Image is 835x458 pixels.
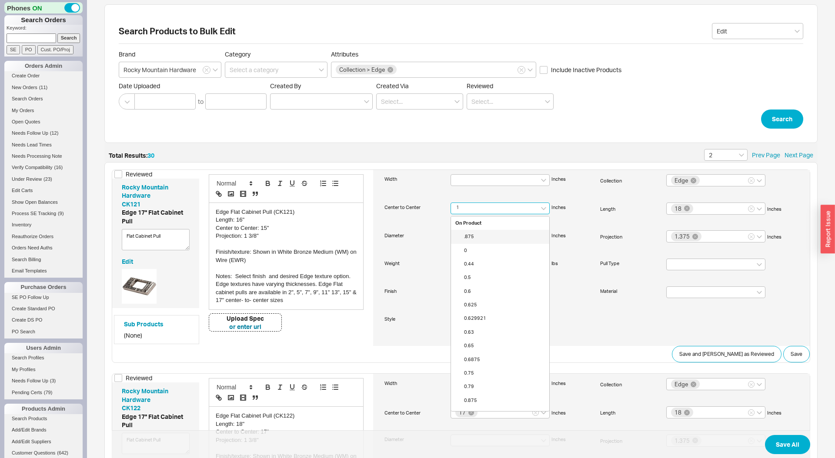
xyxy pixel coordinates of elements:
[43,176,52,182] span: ( 23 )
[122,183,168,208] a: Rocky Mountain HardwareCK121
[4,437,83,446] a: Add/Edit Suppliers
[600,234,666,240] div: Projection
[551,66,621,74] span: Include Inactive Products
[518,66,525,74] button: Attributes
[672,346,782,362] button: Save and [PERSON_NAME] as Reviewed
[398,65,404,75] input: Attributes
[675,206,681,212] span: 18
[545,100,550,103] svg: open menu
[675,233,690,239] span: 1.375
[4,175,83,184] a: Under Review(23)
[675,409,681,415] span: 18
[467,93,554,110] input: Select...
[772,114,792,124] span: Search
[451,216,549,230] div: On Product
[376,93,463,110] input: Select...
[4,140,83,149] a: Needs Lead Times
[216,216,357,224] div: Length: 16"
[600,206,666,212] div: Length
[451,257,549,271] div: 0.44
[216,208,357,216] div: Edge Flat Cabinet Pull (CK121)
[54,165,63,170] span: ( 16 )
[4,117,83,126] a: Open Quotes
[551,410,584,416] div: Inches
[122,258,133,265] a: Edit
[451,244,549,257] div: 0
[704,149,748,161] input: Select...
[4,2,83,13] div: Phones
[50,378,56,383] span: ( 3 )
[4,255,83,264] a: Search Billing
[4,243,83,252] a: Orders Need Auths
[4,414,83,423] a: Search Products
[551,260,584,267] div: lbs
[4,163,83,172] a: Verify Compatibility(16)
[4,106,83,115] a: My Orders
[225,50,250,58] span: Category
[776,439,799,450] span: Save All
[384,380,451,387] div: Width
[126,170,152,179] span: Reviewed
[331,50,358,58] span: Attributes
[12,176,42,182] span: Under Review
[675,381,688,387] span: Edge
[4,282,83,292] div: Purchase Orders
[4,94,83,103] a: Search Orders
[319,68,324,72] svg: open menu
[58,211,63,216] span: ( 9 )
[4,425,83,435] a: Add/Edit Brands
[216,248,357,264] div: Finish/texture: Shown in White Bronze Medium (WM) on Wire (EWR)
[384,204,451,211] div: Center to Center
[767,206,800,212] div: Inches
[122,229,190,250] textarea: Flat Cabinet Pull
[761,110,803,129] button: Search
[600,178,666,184] div: Collection
[126,374,152,382] span: Reviewed
[4,304,83,313] a: Create Standard PO
[451,325,549,339] div: 0.63
[114,170,122,178] input: Reviewed
[339,66,385,73] span: Collection > Edge
[122,208,190,225] div: Edge 17" Flat Cabinet Pull
[4,83,83,92] a: New Orders(11)
[216,412,357,420] div: Edge Flat Cabinet Pull (CK122)
[32,3,42,13] span: ON
[451,366,549,380] div: 0.75
[795,30,800,33] svg: open menu
[785,151,813,159] a: Next Page
[600,288,666,295] div: Material
[384,288,451,295] div: Finish
[12,85,37,90] span: New Orders
[12,211,56,216] span: Process SE Tracking
[216,224,357,232] div: Center to Center: 15"
[451,380,549,393] div: 0.79
[739,153,744,157] svg: open menu
[119,82,267,90] span: Date Uploaded
[451,394,549,407] div: 0.875
[12,130,48,136] span: Needs Follow Up
[551,380,584,387] div: Inches
[119,50,135,58] span: Brand
[783,346,810,362] button: Save
[767,234,800,240] div: Inches
[12,378,48,383] span: Needs Follow Up
[712,23,803,39] input: Select...
[229,322,261,331] button: or enter url
[4,388,83,397] a: Pending Certs(79)
[4,220,83,229] a: Inventory
[114,374,122,382] input: Reviewed
[454,100,460,103] svg: open menu
[225,62,327,78] input: Select a category
[122,387,168,412] a: Rocky Mountain HardwareCK122
[540,66,548,74] input: Include Inactive Products
[213,68,218,72] svg: open menu
[451,298,549,312] div: 0.625
[4,61,83,71] div: Orders Admin
[384,260,451,267] div: Weight
[4,152,83,161] a: Needs Processing Note
[124,320,164,329] a: Sub Products
[4,448,83,458] a: Customer Questions(642)
[451,407,549,421] div: 0.98
[4,404,83,414] div: Products Admin
[270,82,301,90] span: Created By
